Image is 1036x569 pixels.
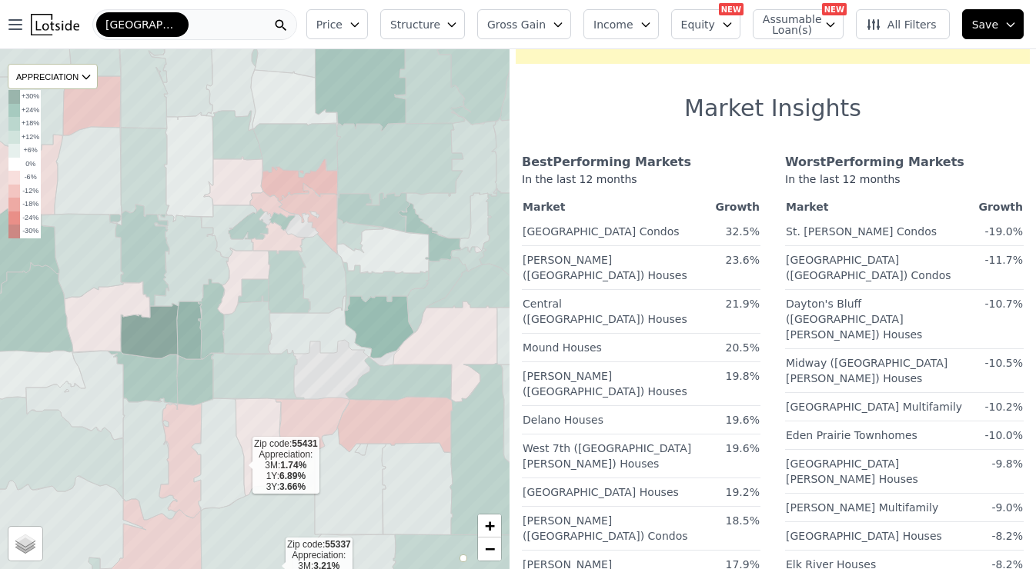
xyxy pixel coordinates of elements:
[20,158,41,171] td: 0%
[8,64,98,89] div: APPRECIATION
[523,335,602,355] a: Mound Houses
[786,291,922,342] a: Dayton's Bluff ([GEOGRAPHIC_DATA][PERSON_NAME]) Houses
[726,370,760,382] span: 19.8%
[984,357,1023,369] span: -10.5%
[523,219,680,239] a: [GEOGRAPHIC_DATA] Condos
[523,248,687,283] a: [PERSON_NAME] ([GEOGRAPHIC_DATA]) Houses
[763,14,812,35] span: Assumable Loan(s)
[984,254,1023,266] span: -11.7%
[984,225,1023,238] span: -19.0%
[20,144,41,158] td: +6%
[972,17,998,32] span: Save
[306,9,368,39] button: Price
[786,495,938,515] a: [PERSON_NAME] Multifamily
[522,171,760,196] div: In the last 12 months
[822,3,847,15] div: NEW
[726,341,760,354] span: 20.5%
[991,530,1023,542] span: -8.2%
[20,211,41,225] td: -24%
[726,486,760,498] span: 19.2%
[593,17,633,32] span: Income
[714,196,760,218] th: Growth
[390,17,439,32] span: Structure
[785,196,978,218] th: Market
[786,248,951,283] a: [GEOGRAPHIC_DATA] ([GEOGRAPHIC_DATA]) Condos
[719,3,744,15] div: NEW
[20,90,41,104] td: +30%
[726,414,760,426] span: 19.6%
[786,524,942,544] a: [GEOGRAPHIC_DATA] Houses
[786,423,917,443] a: Eden Prairie Townhomes
[20,198,41,211] td: -18%
[753,9,844,39] button: Assumable Loan(s)
[786,351,947,386] a: Midway ([GEOGRAPHIC_DATA][PERSON_NAME]) Houses
[786,451,918,487] a: [GEOGRAPHIC_DATA][PERSON_NAME] Houses
[20,104,41,118] td: +24%
[522,153,760,171] div: Best Performing Markets
[786,394,962,414] a: [GEOGRAPHIC_DATA] Multifamily
[31,14,79,35] img: Lotside
[991,501,1023,514] span: -9.0%
[786,219,937,239] a: St. [PERSON_NAME] Condos
[962,9,1024,39] button: Save
[671,9,740,39] button: Equity
[380,9,465,39] button: Structure
[978,196,1024,218] th: Growth
[523,364,687,399] a: [PERSON_NAME] ([GEOGRAPHIC_DATA]) Houses
[20,131,41,145] td: +12%
[583,9,659,39] button: Income
[726,442,760,454] span: 19.6%
[726,254,760,266] span: 23.6%
[523,408,603,428] a: Delano Houses
[20,171,41,185] td: -6%
[991,458,1023,470] span: -9.8%
[477,9,571,39] button: Gross Gain
[726,298,760,310] span: 21.9%
[866,17,937,32] span: All Filters
[105,17,179,32] span: [GEOGRAPHIC_DATA]-[GEOGRAPHIC_DATA][PERSON_NAME][GEOGRAPHIC_DATA]
[523,508,688,544] a: [PERSON_NAME] ([GEOGRAPHIC_DATA]) Condos
[487,17,546,32] span: Gross Gain
[20,225,41,238] td: -30%
[856,9,950,39] button: All Filters
[485,539,495,558] span: −
[523,291,687,327] a: Central ([GEOGRAPHIC_DATA]) Houses
[478,514,501,537] a: Zoom in
[20,185,41,198] td: -12%
[684,95,861,122] h1: Market Insights
[726,225,760,238] span: 32.5%
[485,516,495,535] span: +
[984,401,1023,413] span: -10.2%
[726,514,760,527] span: 18.5%
[523,436,691,471] a: West 7th ([GEOGRAPHIC_DATA][PERSON_NAME]) Houses
[8,527,42,561] a: Layers
[984,298,1023,310] span: -10.7%
[523,480,679,500] a: [GEOGRAPHIC_DATA] Houses
[478,537,501,561] a: Zoom out
[785,153,1024,171] div: Worst Performing Markets
[20,117,41,131] td: +18%
[681,17,715,32] span: Equity
[984,429,1023,441] span: -10.0%
[785,171,1024,196] div: In the last 12 months
[316,17,343,32] span: Price
[522,196,714,218] th: Market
